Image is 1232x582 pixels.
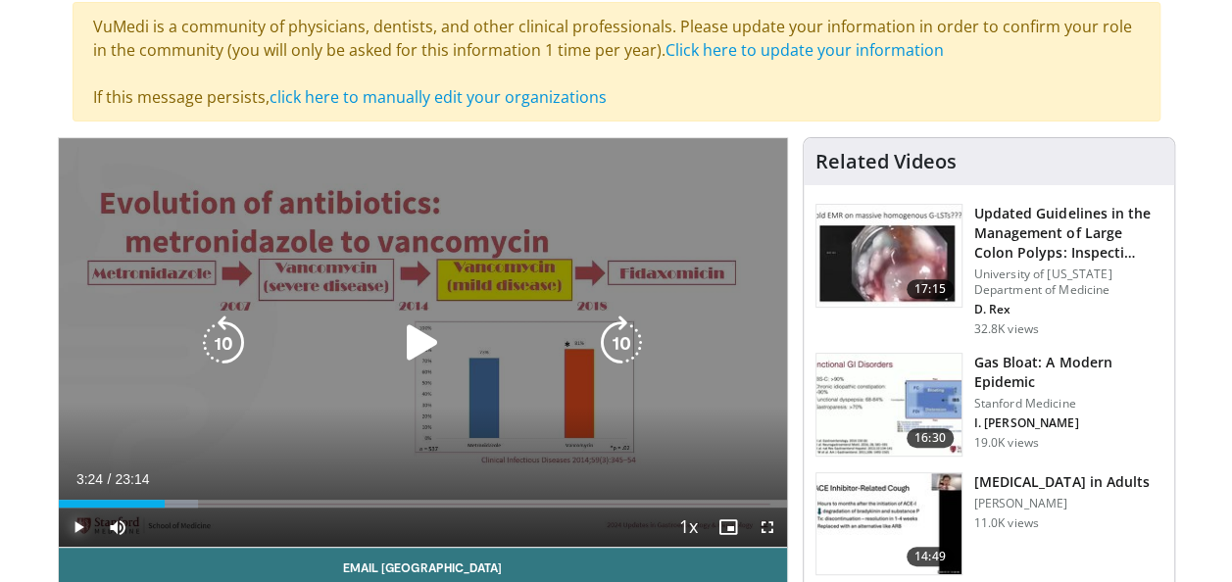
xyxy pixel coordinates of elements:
[974,302,1162,317] p: D. Rex
[59,500,787,508] div: Progress Bar
[974,267,1162,298] p: University of [US_STATE] Department of Medicine
[76,471,103,487] span: 3:24
[974,435,1039,451] p: 19.0K views
[748,508,787,547] button: Fullscreen
[907,279,954,299] span: 17:15
[665,39,944,61] a: Click here to update your information
[974,396,1162,412] p: Stanford Medicine
[974,415,1162,431] p: I. [PERSON_NAME]
[59,508,98,547] button: Play
[815,204,1162,337] a: 17:15 Updated Guidelines in the Management of Large Colon Polyps: Inspecti… University of [US_STA...
[709,508,748,547] button: Enable picture-in-picture mode
[974,496,1150,511] p: [PERSON_NAME]
[974,353,1162,392] h3: Gas Bloat: A Modern Epidemic
[815,472,1162,576] a: 14:49 [MEDICAL_DATA] in Adults [PERSON_NAME] 11.0K views
[815,353,1162,457] a: 16:30 Gas Bloat: A Modern Epidemic Stanford Medicine I. [PERSON_NAME] 19.0K views
[974,515,1039,531] p: 11.0K views
[59,138,787,548] video-js: Video Player
[974,472,1150,492] h3: [MEDICAL_DATA] in Adults
[108,471,112,487] span: /
[816,205,961,307] img: dfcfcb0d-b871-4e1a-9f0c-9f64970f7dd8.150x105_q85_crop-smart_upscale.jpg
[907,547,954,566] span: 14:49
[907,428,954,448] span: 16:30
[669,508,709,547] button: Playback Rate
[270,86,607,108] a: click here to manually edit your organizations
[816,473,961,575] img: 11950cd4-d248-4755-8b98-ec337be04c84.150x105_q85_crop-smart_upscale.jpg
[974,321,1039,337] p: 32.8K views
[815,150,957,173] h4: Related Videos
[974,204,1162,263] h3: Updated Guidelines in the Management of Large Colon Polyps: Inspecti…
[816,354,961,456] img: 480ec31d-e3c1-475b-8289-0a0659db689a.150x105_q85_crop-smart_upscale.jpg
[115,471,149,487] span: 23:14
[73,2,1160,121] div: VuMedi is a community of physicians, dentists, and other clinical professionals. Please update yo...
[98,508,137,547] button: Mute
